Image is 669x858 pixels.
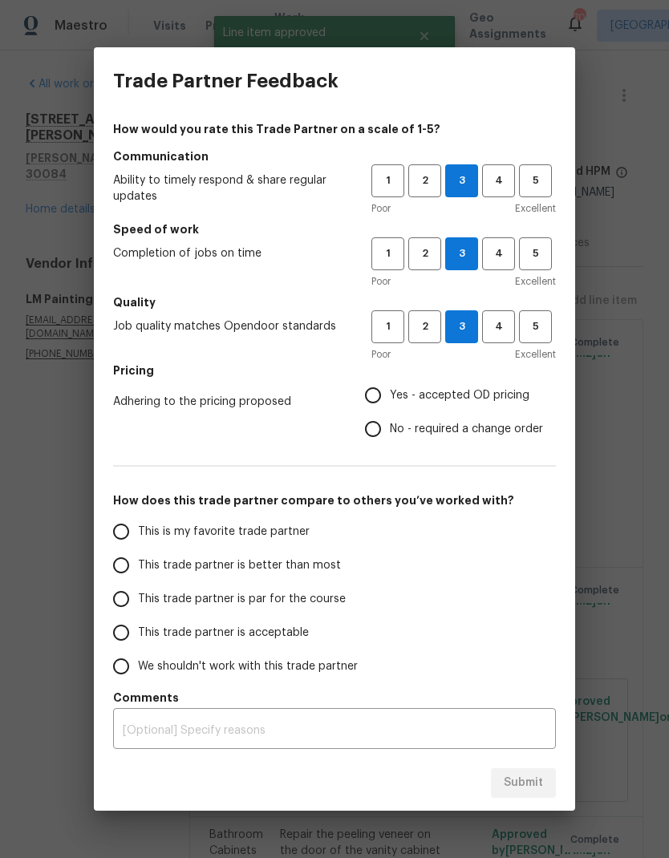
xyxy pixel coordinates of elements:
[408,164,441,197] button: 2
[138,591,346,608] span: This trade partner is par for the course
[408,237,441,270] button: 2
[113,690,556,706] h5: Comments
[482,310,515,343] button: 4
[371,164,404,197] button: 1
[113,245,346,261] span: Completion of jobs on time
[410,245,440,263] span: 2
[515,200,556,217] span: Excellent
[519,237,552,270] button: 5
[371,200,391,217] span: Poor
[515,273,556,289] span: Excellent
[113,172,346,204] span: Ability to timely respond & share regular updates
[515,346,556,362] span: Excellent
[484,245,513,263] span: 4
[519,310,552,343] button: 5
[371,346,391,362] span: Poor
[410,318,440,336] span: 2
[138,658,358,675] span: We shouldn't work with this trade partner
[113,492,556,508] h5: How does this trade partner compare to others you’ve worked with?
[445,310,478,343] button: 3
[484,318,513,336] span: 4
[446,172,477,190] span: 3
[408,310,441,343] button: 2
[521,172,550,190] span: 5
[365,378,556,446] div: Pricing
[390,421,543,438] span: No - required a change order
[373,318,403,336] span: 1
[138,524,310,540] span: This is my favorite trade partner
[138,557,341,574] span: This trade partner is better than most
[113,394,339,410] span: Adhering to the pricing proposed
[521,318,550,336] span: 5
[113,515,556,683] div: How does this trade partner compare to others you’ve worked with?
[113,318,346,334] span: Job quality matches Opendoor standards
[373,245,403,263] span: 1
[482,164,515,197] button: 4
[445,164,478,197] button: 3
[138,625,309,641] span: This trade partner is acceptable
[521,245,550,263] span: 5
[113,121,556,137] h4: How would you rate this Trade Partner on a scale of 1-5?
[113,148,556,164] h5: Communication
[445,237,478,270] button: 3
[113,70,339,92] h3: Trade Partner Feedback
[484,172,513,190] span: 4
[446,245,477,263] span: 3
[410,172,440,190] span: 2
[482,237,515,270] button: 4
[446,318,477,336] span: 3
[113,221,556,237] h5: Speed of work
[373,172,403,190] span: 1
[371,237,404,270] button: 1
[519,164,552,197] button: 5
[113,294,556,310] h5: Quality
[113,362,556,378] h5: Pricing
[371,273,391,289] span: Poor
[390,387,529,404] span: Yes - accepted OD pricing
[371,310,404,343] button: 1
